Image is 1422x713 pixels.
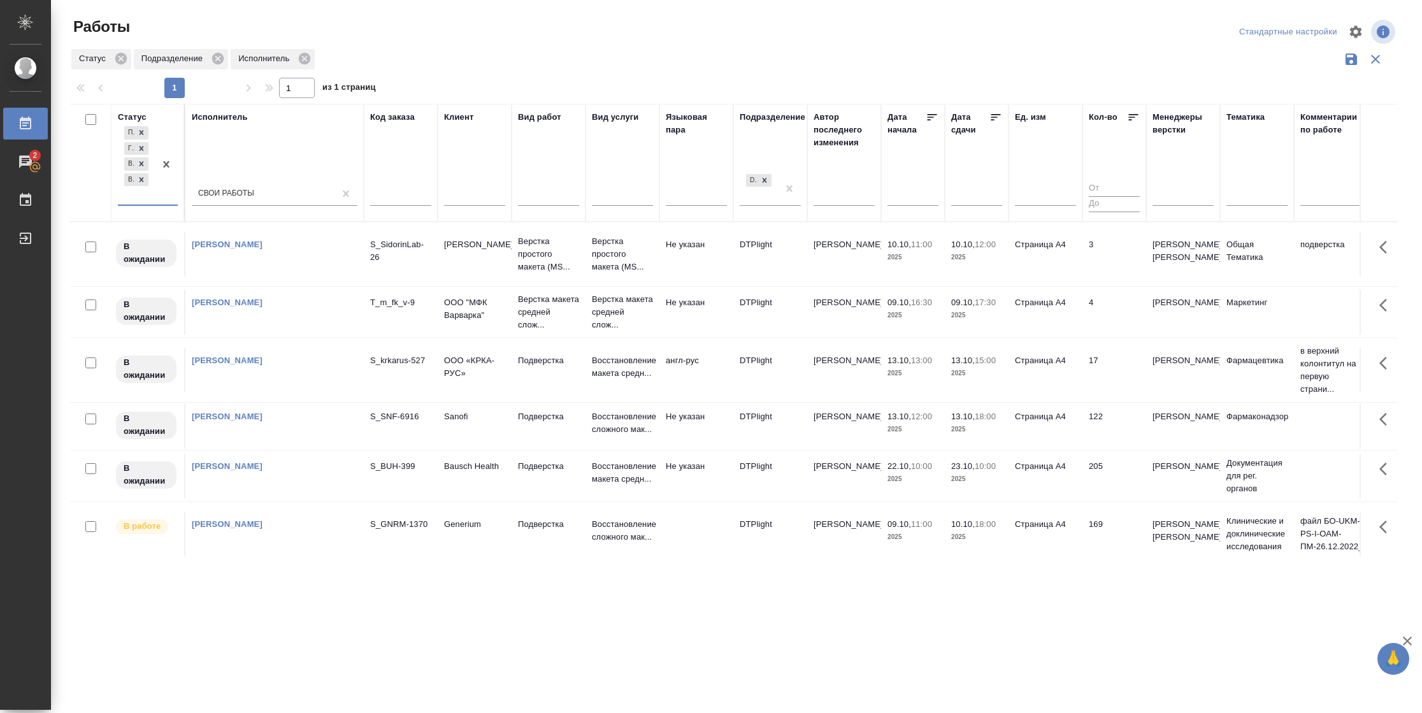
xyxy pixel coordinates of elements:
div: Исполнитель назначен, приступать к работе пока рано [115,296,178,326]
p: 13.10, [951,412,975,421]
td: [PERSON_NAME] [807,290,881,335]
div: Автор последнего изменения [814,111,875,149]
button: Здесь прячутся важные кнопки [1372,232,1402,263]
p: Восстановление сложного мак... [592,518,653,544]
p: 17:30 [975,298,996,307]
td: 17 [1082,348,1146,393]
p: Верстка простого макета (MS... [592,235,653,273]
p: 12:00 [911,412,932,421]
td: 205 [1082,454,1146,498]
div: Исполнитель назначен, приступать к работе пока рано [115,354,178,384]
p: 10.10, [887,240,911,249]
p: подверстка [1300,238,1361,251]
p: 11:00 [911,519,932,529]
p: [PERSON_NAME], [PERSON_NAME] [1153,518,1214,544]
a: [PERSON_NAME] [192,298,262,307]
p: Подразделение [141,52,207,65]
button: Сохранить фильтры [1339,47,1363,71]
td: [PERSON_NAME] [807,232,881,277]
td: 169 [1082,512,1146,556]
p: 2025 [951,423,1002,436]
div: Исполнитель назначен, приступать к работе пока рано [115,460,178,490]
div: Ед. изм [1015,111,1046,124]
span: из 1 страниц [322,80,376,98]
p: В ожидании [124,356,169,382]
p: 13.10, [951,356,975,365]
a: [PERSON_NAME] [192,519,262,529]
div: Подбор [124,126,134,140]
p: [PERSON_NAME] [1153,460,1214,473]
input: До [1089,196,1140,212]
p: файл БО-UKM-PS-I-ОАМ-ПМ-26.12.2022_ФК... [1300,515,1361,553]
td: Страница А4 [1009,348,1082,393]
div: S_SidorinLab-26 [370,238,431,264]
div: Исполнитель выполняет работу [115,518,178,535]
p: 2025 [951,251,1002,264]
p: 2025 [951,367,1002,380]
a: [PERSON_NAME] [192,240,262,249]
a: [PERSON_NAME] [192,412,262,421]
p: Generium [444,518,505,531]
td: DTPlight [733,232,807,277]
div: Языковая пара [666,111,727,136]
p: Документация для рег. органов [1226,457,1288,495]
p: [PERSON_NAME], [PERSON_NAME] [1153,238,1214,264]
div: Исполнитель [192,111,248,124]
p: ООО "МФК Варварка" [444,296,505,322]
div: Готов к работе [124,142,134,155]
div: В работе [124,157,134,171]
p: 13.10, [887,412,911,421]
p: [PERSON_NAME] [444,238,505,251]
td: Страница А4 [1009,512,1082,556]
td: Страница А4 [1009,404,1082,449]
p: 16:30 [911,298,932,307]
p: 09.10, [951,298,975,307]
p: [PERSON_NAME] [1153,296,1214,309]
p: 13.10, [887,356,911,365]
span: Работы [70,17,130,37]
p: 2025 [887,423,938,436]
p: Восстановление сложного мак... [592,410,653,436]
div: Подбор, Готов к работе, В работе, В ожидании [123,156,150,172]
button: Сбросить фильтры [1363,47,1388,71]
span: Посмотреть информацию [1371,20,1398,44]
p: В ожидании [124,462,169,487]
p: 11:00 [911,240,932,249]
p: 12:00 [975,240,996,249]
div: Статус [118,111,147,124]
div: Вид услуги [592,111,639,124]
td: DTPlight [733,290,807,335]
div: Исполнитель назначен, приступать к работе пока рано [115,410,178,440]
p: 10:00 [911,461,932,471]
p: Фармацевтика [1226,354,1288,367]
div: Подразделение [740,111,805,124]
div: Подбор, Готов к работе, В работе, В ожидании [123,125,150,141]
p: 09.10, [887,519,911,529]
td: 3 [1082,232,1146,277]
p: Маркетинг [1226,296,1288,309]
p: В работе [124,520,161,533]
div: Кол-во [1089,111,1117,124]
p: Клинические и доклинические исследования [1226,515,1288,553]
div: Подразделение [134,49,228,69]
td: англ-рус [659,348,733,393]
td: Страница А4 [1009,290,1082,335]
button: Здесь прячутся важные кнопки [1372,454,1402,484]
div: S_krkarus-527 [370,354,431,367]
div: S_GNRM-1370 [370,518,431,531]
p: Верстка макета средней слож... [518,293,579,331]
td: Не указан [659,290,733,335]
p: Фармаконадзор [1226,410,1288,423]
p: В ожидании [124,298,169,324]
p: 09.10, [887,298,911,307]
div: DTPlight [745,173,773,189]
p: 10:00 [975,461,996,471]
td: Не указан [659,404,733,449]
button: Здесь прячутся важные кнопки [1372,512,1402,542]
a: 2 [3,146,48,178]
p: 2025 [951,473,1002,486]
p: Sanofi [444,410,505,423]
button: Здесь прячутся важные кнопки [1372,290,1402,320]
p: В ожидании [124,412,169,438]
div: Дата начала [887,111,926,136]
